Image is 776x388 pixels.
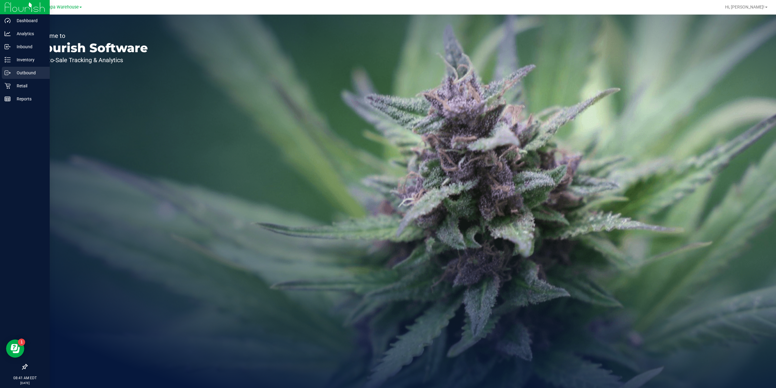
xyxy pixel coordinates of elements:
p: Inventory [11,56,47,63]
p: Inbound [11,43,47,50]
inline-svg: Retail [5,83,11,89]
p: Flourish Software [33,42,148,54]
p: Dashboard [11,17,47,24]
inline-svg: Inbound [5,44,11,50]
inline-svg: Dashboard [5,18,11,24]
p: Analytics [11,30,47,37]
p: [DATE] [3,381,47,385]
span: Tampa Warehouse [42,5,79,10]
p: 08:41 AM EDT [3,375,47,381]
p: Reports [11,95,47,103]
p: Outbound [11,69,47,76]
p: Welcome to [33,33,148,39]
inline-svg: Analytics [5,31,11,37]
p: Seed-to-Sale Tracking & Analytics [33,57,148,63]
inline-svg: Reports [5,96,11,102]
inline-svg: Outbound [5,70,11,76]
iframe: Resource center [6,339,24,358]
inline-svg: Inventory [5,57,11,63]
span: Hi, [PERSON_NAME]! [725,5,764,9]
p: Retail [11,82,47,89]
iframe: Resource center unread badge [18,339,25,346]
